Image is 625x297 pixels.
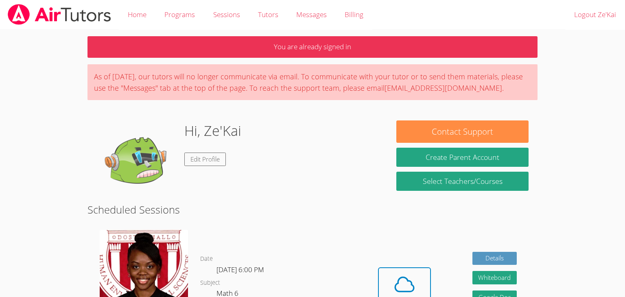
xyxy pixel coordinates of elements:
[472,271,517,284] button: Whiteboard
[216,265,264,274] span: [DATE] 6:00 PM
[396,148,528,167] button: Create Parent Account
[472,252,517,265] a: Details
[87,202,538,217] h2: Scheduled Sessions
[296,10,327,19] span: Messages
[184,153,226,166] a: Edit Profile
[200,254,213,264] dt: Date
[7,4,112,25] img: airtutors_banner-c4298cdbf04f3fff15de1276eac7730deb9818008684d7c2e4769d2f7ddbe033.png
[184,120,241,141] h1: Hi, Ze'Kai
[396,120,528,143] button: Contact Support
[96,120,178,202] img: default.png
[200,278,220,288] dt: Subject
[87,36,538,58] p: You are already signed in
[396,172,528,191] a: Select Teachers/Courses
[87,64,538,100] div: As of [DATE], our tutors will no longer communicate via email. To communicate with your tutor or ...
